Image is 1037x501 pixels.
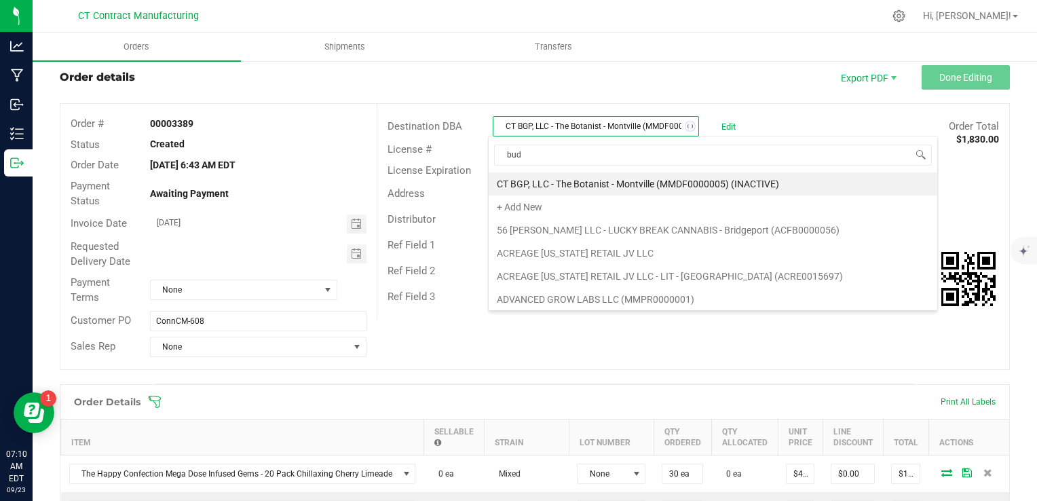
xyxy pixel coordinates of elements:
[489,219,937,242] li: 56 [PERSON_NAME] LLC - LUCKY BREAK CANNABIS - Bridgeport (ACFB0000056)
[71,159,119,171] span: Order Date
[388,143,432,155] span: License #
[977,468,998,477] span: Delete Order Detail
[150,160,235,170] strong: [DATE] 6:43 AM EDT
[6,485,26,495] p: 09/23
[241,33,449,61] a: Shipments
[151,280,320,299] span: None
[40,390,56,407] iframe: Resource center unread badge
[941,252,996,306] qrcode: 00003389
[69,464,416,484] span: NO DATA FOUND
[489,196,937,219] li: + Add New
[150,138,185,149] strong: Created
[14,392,54,433] iframe: Resource center
[922,65,1010,90] button: Done Editing
[71,340,115,352] span: Sales Rep
[71,217,127,229] span: Invoice Date
[388,291,435,303] span: Ref Field 3
[928,419,1010,455] th: Actions
[347,215,366,234] span: Toggle calendar
[892,464,920,483] input: 0
[150,118,193,129] strong: 00003389
[941,252,996,306] img: Scan me!
[105,41,168,53] span: Orders
[831,464,874,483] input: 0
[890,10,907,22] div: Manage settings
[306,41,383,53] span: Shipments
[516,41,590,53] span: Transfers
[71,180,110,208] span: Payment Status
[423,419,484,455] th: Sellable
[711,419,778,455] th: Qty Allocated
[662,464,702,483] input: 0
[827,65,908,90] li: Export PDF
[71,138,100,151] span: Status
[787,464,814,483] input: 0
[388,187,425,200] span: Address
[33,33,241,61] a: Orders
[489,242,937,265] li: ACREAGE [US_STATE] RETAIL JV LLC
[388,239,435,251] span: Ref Field 1
[10,98,24,111] inline-svg: Inbound
[719,469,742,479] span: 0 ea
[60,69,135,86] div: Order details
[388,265,435,277] span: Ref Field 2
[388,213,436,225] span: Distributor
[71,314,131,327] span: Customer PO
[71,240,130,268] span: Requested Delivery Date
[71,117,104,130] span: Order #
[883,419,928,455] th: Total
[74,396,140,407] h1: Order Details
[778,419,823,455] th: Unit Price
[489,288,937,311] li: ADVANCED GROW LABS LLC (MMPR0000001)
[10,127,24,141] inline-svg: Inventory
[78,10,199,22] span: CT Contract Manufacturing
[484,419,569,455] th: Strain
[150,188,229,199] strong: Awaiting Payment
[388,164,471,177] span: License Expiration
[10,156,24,170] inline-svg: Outbound
[449,33,658,61] a: Transfers
[721,122,736,132] a: Edit
[70,464,398,483] span: The Happy Confection Mega Dose Infused Gems - 20 Pack Chillaxing Cherry Limeade
[151,337,350,356] span: None
[10,39,24,53] inline-svg: Analytics
[61,419,424,455] th: Item
[489,172,937,196] li: CT BGP, LLC - The Botanist - Montville (MMDF0000005) (INACTIVE)
[578,464,628,483] span: None
[432,469,454,479] span: 0 ea
[388,120,462,132] span: Destination DBA
[956,134,999,145] strong: $1,830.00
[493,117,681,136] span: CT BGP, LLC - The Botanist - Montville (MMDF0000005) (INACTIVE)
[949,120,999,132] span: Order Total
[569,419,654,455] th: Lot Number
[347,244,366,263] span: Toggle calendar
[654,419,711,455] th: Qty Ordered
[957,468,977,477] span: Save Order Detail
[489,265,937,288] li: ACREAGE [US_STATE] RETAIL JV LLC - LIT - [GEOGRAPHIC_DATA] (ACRE0015697)
[923,10,1011,21] span: Hi, [PERSON_NAME]!
[10,69,24,82] inline-svg: Manufacturing
[6,448,26,485] p: 07:10 AM EDT
[823,419,883,455] th: Line Discount
[492,469,521,479] span: Mixed
[71,276,110,304] span: Payment Terms
[939,72,992,83] span: Done Editing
